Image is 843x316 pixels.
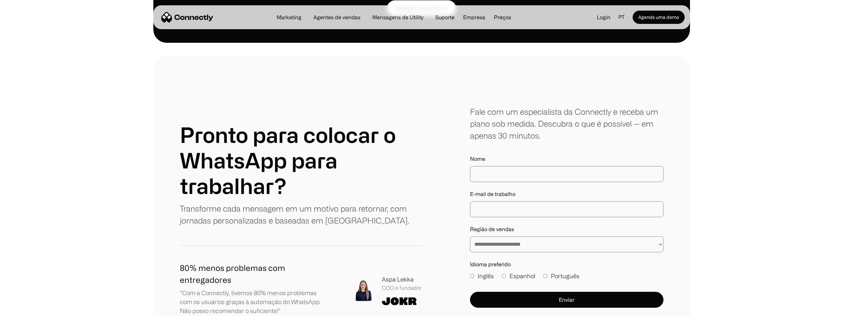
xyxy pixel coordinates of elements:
h1: Pronto para colocar o WhatsApp para trabalhar? [180,122,422,198]
div: Empresa [463,13,485,22]
label: Inglês [470,272,494,281]
label: Espanhol [502,272,535,281]
button: Enviar [470,292,663,308]
p: Transforme cada mensagem em um motivo para retornar, com jornadas personalizadas e baseadas em [G... [180,203,422,226]
div: COO e fundador [382,284,422,292]
a: Agende uma demo [633,11,685,24]
a: Agentes de vendas [308,15,366,20]
div: pt [616,12,633,22]
label: Idioma preferido [470,260,663,268]
a: Marketing [271,15,307,20]
ul: Language list [13,304,40,314]
div: pt [618,12,625,22]
label: Região de vendas [470,225,663,233]
div: Aspa Lekka [382,275,422,284]
a: home [161,12,213,22]
a: Mensagens de Utility [367,15,429,20]
div: Empresa [461,13,487,22]
label: Nome [470,155,663,163]
input: Espanhol [502,274,506,278]
h1: 80% menos problemas com entregadores [180,262,325,286]
aside: Language selected: Português (Brasil) [7,304,40,314]
a: Suporte [430,15,460,20]
label: Português [543,272,579,281]
p: "Com a Connectly, tivemos 80% menos problemas com os usuários graças à automação do WhatsApp. Não... [180,288,325,315]
a: Login [592,12,616,22]
input: Português [543,274,548,278]
input: Inglês [470,274,474,278]
label: E-mail de trabalho [470,190,663,198]
a: Preços [489,15,516,20]
div: Fale com um especialista da Connectly e receba um plano sob medida. Descubra o que é possível — e... [470,106,663,142]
